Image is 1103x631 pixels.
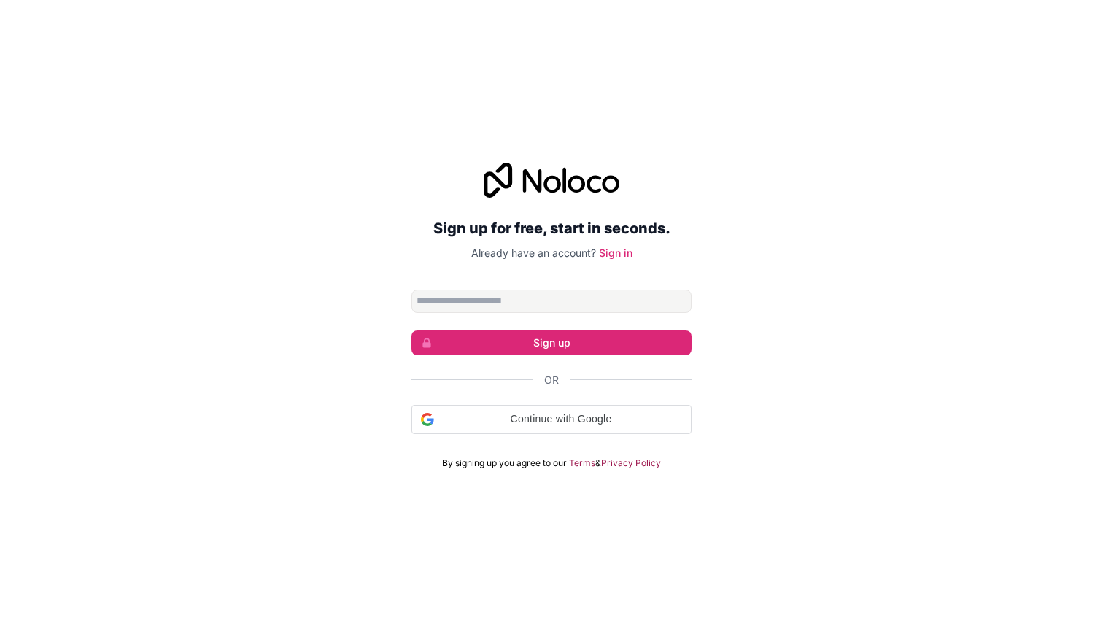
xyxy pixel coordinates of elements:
a: Privacy Policy [601,457,661,469]
span: Already have an account? [471,247,596,259]
button: Sign up [411,330,692,355]
div: Continue with Google [411,405,692,434]
h2: Sign up for free, start in seconds. [411,215,692,241]
span: Continue with Google [440,411,682,427]
span: Or [544,373,559,387]
input: Email address [411,290,692,313]
span: & [595,457,601,469]
span: By signing up you agree to our [442,457,567,469]
a: Sign in [599,247,632,259]
a: Terms [569,457,595,469]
